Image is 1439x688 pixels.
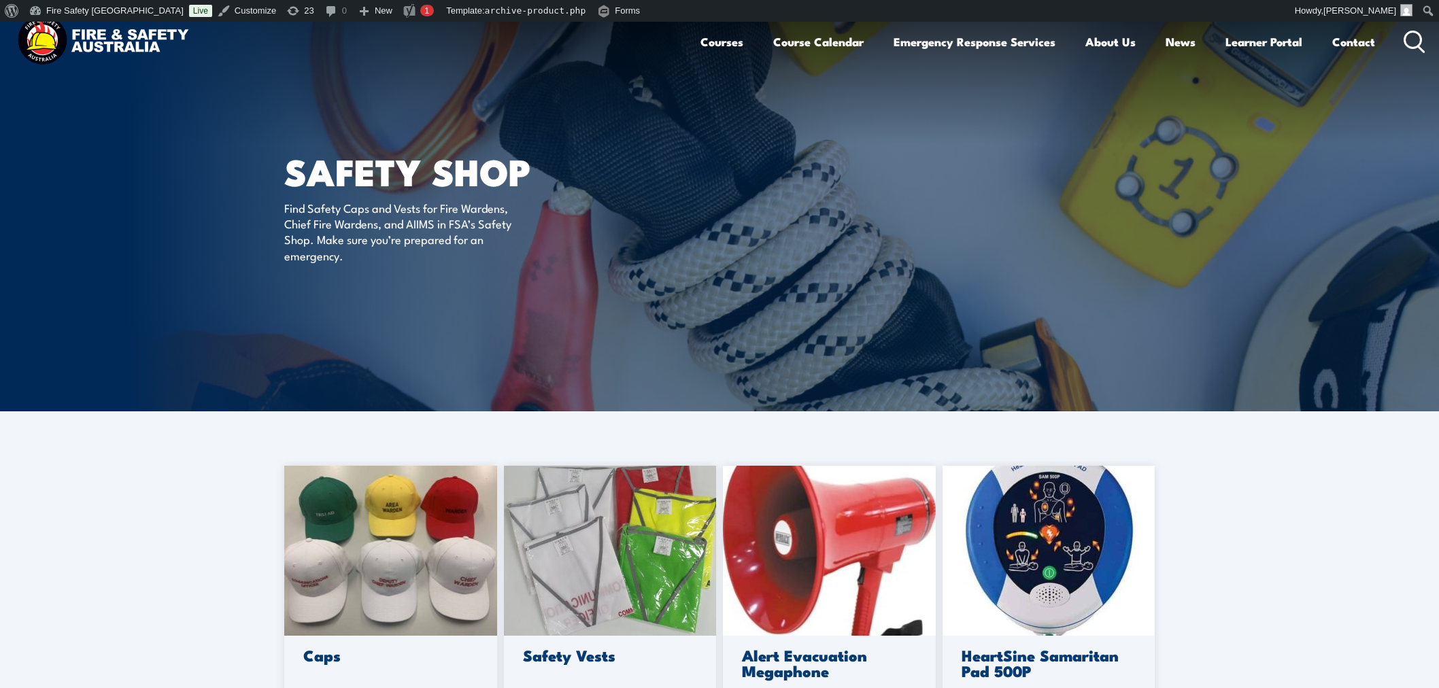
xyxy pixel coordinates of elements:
span: 1 [424,5,429,16]
img: 20230220_093531-scaled-1.jpg [504,466,717,636]
img: 500.jpg [943,466,1155,636]
a: About Us [1085,24,1136,60]
span: [PERSON_NAME] [1323,5,1396,16]
a: Contact [1332,24,1375,60]
img: caps-scaled-1.jpg [284,466,497,636]
img: megaphone-1.jpg [723,466,936,636]
span: archive-product.php [485,5,586,16]
h3: Safety Vests [523,647,694,663]
h1: SAFETY SHOP [284,155,620,187]
a: Courses [700,24,743,60]
a: Live [189,5,212,17]
h3: Caps [303,647,474,663]
h3: HeartSine Samaritan Pad 500P [962,647,1132,678]
a: Course Calendar [773,24,864,60]
a: News [1166,24,1196,60]
h3: Alert Evacuation Megaphone [742,647,913,678]
p: Find Safety Caps and Vests for Fire Wardens, Chief Fire Wardens, and AIIMS in FSA’s Safety Shop. ... [284,200,532,264]
a: Emergency Response Services [894,24,1055,60]
a: Learner Portal [1225,24,1302,60]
